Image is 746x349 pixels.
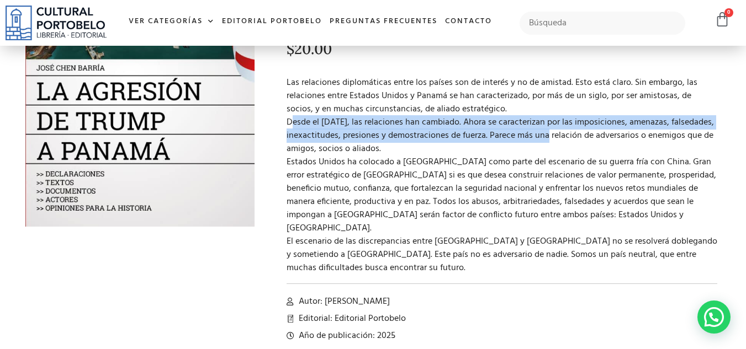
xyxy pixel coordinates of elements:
[441,10,496,34] a: Contacto
[296,295,390,308] span: Autor: [PERSON_NAME]
[287,76,718,275] p: Las relaciones diplomáticas entre los países son de interés y no de amistad. Esto está claro. Sin...
[326,10,441,34] a: Preguntas frecuentes
[715,12,730,28] a: 0
[125,10,218,34] a: Ver Categorías
[287,40,294,58] span: $
[520,12,686,35] input: Búsqueda
[296,312,406,325] span: Editorial: Editorial Portobelo
[724,8,733,17] span: 0
[218,10,326,34] a: Editorial Portobelo
[287,40,332,58] bdi: 20.00
[296,329,395,342] span: Año de publicación: 2025
[697,300,731,334] div: Contactar por WhatsApp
